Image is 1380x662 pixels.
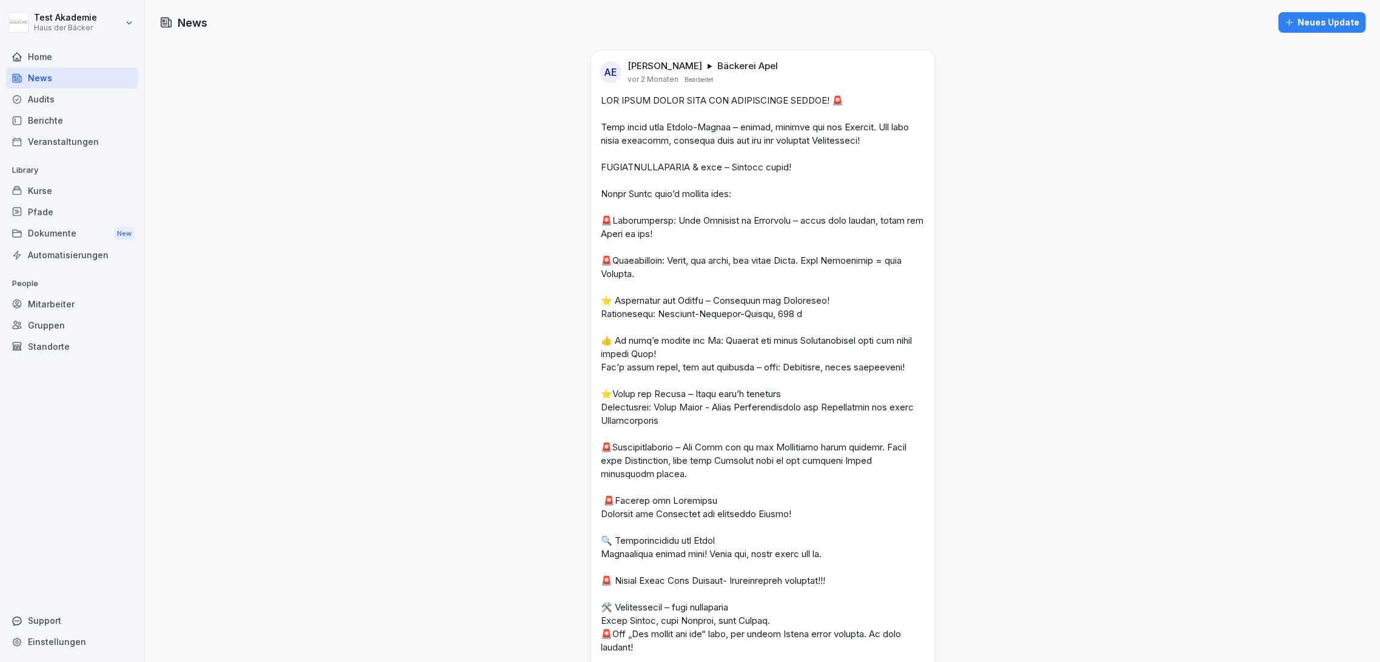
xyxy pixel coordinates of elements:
p: Library [6,161,138,180]
p: vor 2 Monaten [628,75,678,84]
a: Berichte [6,110,138,131]
h1: News [178,15,207,31]
p: People [6,274,138,293]
div: AE [600,61,621,83]
a: Kurse [6,180,138,201]
a: Mitarbeiter [6,293,138,315]
a: Veranstaltungen [6,131,138,152]
a: Einstellungen [6,631,138,652]
a: Gruppen [6,315,138,336]
a: Pfade [6,201,138,222]
div: Neues Update [1284,16,1359,29]
p: Bearbeitet [685,75,713,84]
a: DokumenteNew [6,222,138,245]
div: Support [6,610,138,631]
a: Home [6,46,138,67]
button: Neues Update [1278,12,1365,33]
a: Standorte [6,336,138,357]
div: Dokumente [6,222,138,245]
a: Audits [6,89,138,110]
p: Bäckerei Apel [717,60,778,72]
p: [PERSON_NAME] [628,60,702,72]
p: Haus der Bäcker [34,24,97,32]
div: New [114,227,135,241]
a: Automatisierungen [6,244,138,266]
p: Test Akademie [34,13,97,23]
a: News [6,67,138,89]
